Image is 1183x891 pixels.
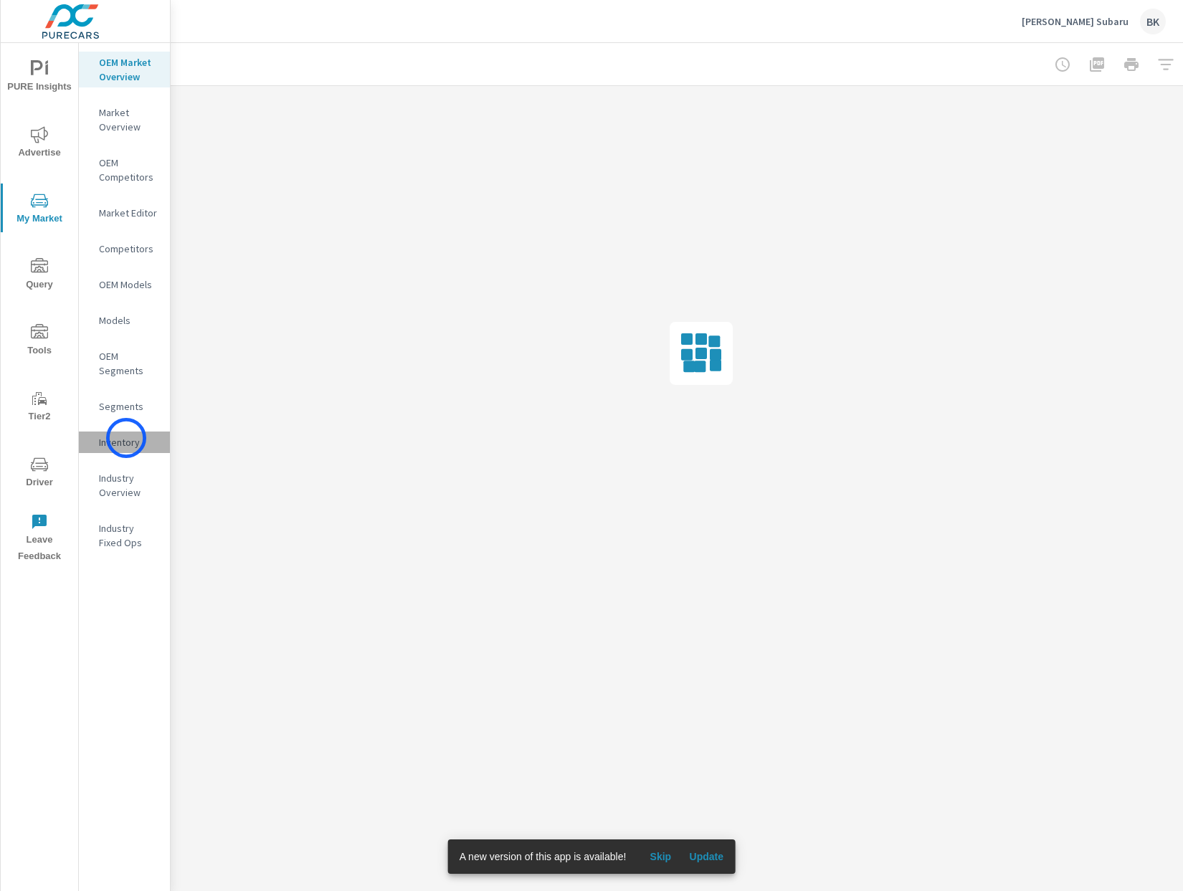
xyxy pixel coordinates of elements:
p: OEM Competitors [99,156,158,184]
span: Advertise [5,126,74,161]
span: Update [689,850,723,863]
div: Market Overview [79,102,170,138]
span: Tools [5,324,74,359]
div: OEM Segments [79,346,170,381]
span: Driver [5,456,74,491]
p: OEM Market Overview [99,55,158,84]
div: Market Editor [79,202,170,224]
div: Inventory [79,432,170,453]
span: My Market [5,192,74,227]
p: Models [99,313,158,328]
p: [PERSON_NAME] Subaru [1022,15,1129,28]
p: Industry Fixed Ops [99,521,158,550]
div: BK [1140,9,1166,34]
p: OEM Segments [99,349,158,378]
span: Skip [643,850,678,863]
p: Market Editor [99,206,158,220]
span: A new version of this app is available! [460,851,627,862]
button: Skip [637,845,683,868]
div: Competitors [79,238,170,259]
span: Leave Feedback [5,513,74,565]
span: PURE Insights [5,60,74,95]
p: Market Overview [99,105,158,134]
p: Segments [99,399,158,414]
div: Models [79,310,170,331]
div: Industry Overview [79,467,170,503]
p: Competitors [99,242,158,256]
button: Update [683,845,729,868]
div: OEM Market Overview [79,52,170,87]
div: Industry Fixed Ops [79,518,170,553]
p: Industry Overview [99,471,158,500]
p: Inventory [99,435,158,449]
div: OEM Competitors [79,152,170,188]
div: Segments [79,396,170,417]
span: Tier2 [5,390,74,425]
div: nav menu [1,43,78,571]
p: OEM Models [99,277,158,292]
span: Query [5,258,74,293]
div: OEM Models [79,274,170,295]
